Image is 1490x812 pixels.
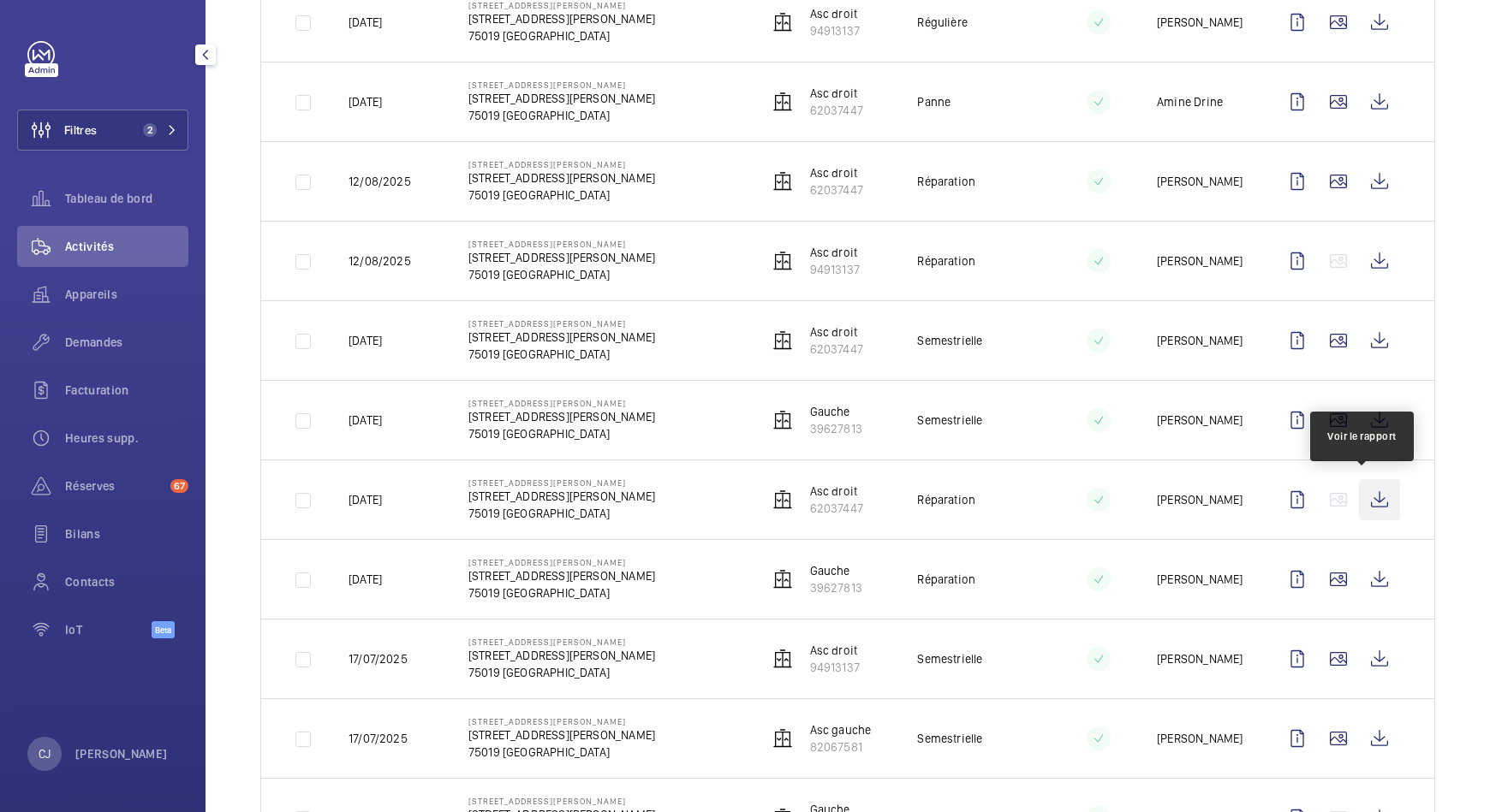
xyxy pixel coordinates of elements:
[468,318,655,329] p: [STREET_ADDRESS][PERSON_NAME]
[65,334,188,351] span: Demandes
[810,164,863,181] p: Asc droit
[468,266,655,283] p: 75019 [GEOGRAPHIC_DATA]
[349,650,408,667] p: 17/07/2025
[917,14,968,31] p: Régulière
[349,173,411,190] p: 12/08/2025
[468,346,655,363] p: 75019 [GEOGRAPHIC_DATA]
[349,93,382,110] p: [DATE]
[64,122,97,139] span: Filtres
[468,505,655,522] p: 75019 [GEOGRAPHIC_DATA]
[1157,173,1243,190] p: [PERSON_NAME]
[1157,571,1243,588] p: [PERSON_NAME]
[772,569,793,590] img: elevator.svg
[468,10,655,27] p: [STREET_ADDRESS][PERSON_NAME]
[810,483,863,500] p: Asc droit
[65,525,188,542] span: Bilans
[1157,332,1243,349] p: [PERSON_NAME]
[1157,252,1243,270] p: [PERSON_NAME]
[468,398,655,408] p: [STREET_ADDRESS][PERSON_NAME]
[468,557,655,567] p: [STREET_ADDRESS][PERSON_NAME]
[810,562,862,579] p: Gauche
[772,251,793,271] img: elevator.svg
[349,14,382,31] p: [DATE]
[75,745,168,762] p: [PERSON_NAME]
[468,796,655,806] p: [STREET_ADDRESS][PERSON_NAME]
[468,567,655,584] p: [STREET_ADDRESS][PERSON_NAME]
[65,573,188,590] span: Contacts
[468,647,655,664] p: [STREET_ADDRESS][PERSON_NAME]
[349,252,411,270] p: 12/08/2025
[810,642,860,659] p: Asc droit
[810,500,863,517] p: 62037447
[349,491,382,508] p: [DATE]
[772,489,793,510] img: elevator.svg
[468,80,655,90] p: [STREET_ADDRESS][PERSON_NAME]
[772,12,793,33] img: elevator.svg
[468,664,655,681] p: 75019 [GEOGRAPHIC_DATA]
[468,744,655,761] p: 75019 [GEOGRAPHIC_DATA]
[152,621,175,638] span: Beta
[917,252,975,270] p: Réparation
[468,488,655,505] p: [STREET_ADDRESS][PERSON_NAME]
[1157,14,1243,31] p: [PERSON_NAME]
[468,249,655,266] p: [STREET_ADDRESS][PERSON_NAME]
[772,92,793,112] img: elevator.svg
[468,716,655,726] p: [STREET_ADDRESS][PERSON_NAME]
[917,412,982,429] p: Semestrielle
[468,584,655,602] p: 75019 [GEOGRAPHIC_DATA]
[468,726,655,744] p: [STREET_ADDRESS][PERSON_NAME]
[17,110,188,151] button: Filtres2
[468,107,655,124] p: 75019 [GEOGRAPHIC_DATA]
[468,159,655,169] p: [STREET_ADDRESS][PERSON_NAME]
[65,286,188,303] span: Appareils
[917,571,975,588] p: Réparation
[65,238,188,255] span: Activités
[65,190,188,207] span: Tableau de bord
[810,341,863,358] p: 62037447
[65,477,164,495] span: Réserves
[1157,650,1243,667] p: [PERSON_NAME]
[917,491,975,508] p: Réparation
[810,22,860,39] p: 94913137
[810,261,860,278] p: 94913137
[468,169,655,187] p: [STREET_ADDRESS][PERSON_NAME]
[1157,491,1243,508] p: [PERSON_NAME]
[1157,93,1223,110] p: Amine Drine
[917,332,982,349] p: Semestrielle
[810,5,860,22] p: Asc droit
[468,329,655,346] p: [STREET_ADDRESS][PERSON_NAME]
[65,382,188,399] span: Facturation
[468,239,655,249] p: [STREET_ADDRESS][PERSON_NAME]
[170,479,188,493] span: 67
[917,93,951,110] p: Panne
[65,621,152,638] span: IoT
[468,90,655,107] p: [STREET_ADDRESS][PERSON_NAME]
[917,730,982,747] p: Semestrielle
[810,659,860,676] p: 94913137
[810,738,872,756] p: 82067581
[468,187,655,204] p: 75019 [GEOGRAPHIC_DATA]
[772,171,793,192] img: elevator.svg
[810,323,863,341] p: Asc droit
[810,420,862,437] p: 39627813
[349,571,382,588] p: [DATE]
[772,649,793,669] img: elevator.svg
[468,425,655,442] p: 75019 [GEOGRAPHIC_DATA]
[468,27,655,44] p: 75019 [GEOGRAPHIC_DATA]
[917,650,982,667] p: Semestrielle
[349,730,408,747] p: 17/07/2025
[1157,730,1243,747] p: [PERSON_NAME]
[468,637,655,647] p: [STREET_ADDRESS][PERSON_NAME]
[810,102,863,119] p: 62037447
[810,181,863,199] p: 62037447
[810,721,872,738] p: Asc gauche
[65,430,188,447] span: Heures supp.
[772,330,793,351] img: elevator.svg
[810,403,862,420] p: Gauche
[468,477,655,488] p: [STREET_ADDRESS][PERSON_NAME]
[810,85,863,102] p: Asc droit
[810,244,860,261] p: Asc droit
[772,728,793,749] img: elevator.svg
[917,173,975,190] p: Réparation
[810,579,862,596] p: 39627813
